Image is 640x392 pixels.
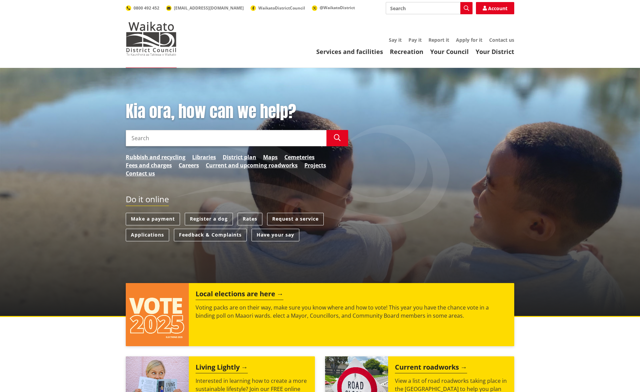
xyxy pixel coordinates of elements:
input: Search input [386,2,473,14]
a: 0800 492 452 [126,5,159,11]
a: Request a service [267,213,324,225]
a: Contact us [126,169,155,178]
a: Make a payment [126,213,180,225]
a: Local elections are here Voting packs are on their way, make sure you know where and how to vote!... [126,283,514,346]
a: Current and upcoming roadworks [206,161,298,169]
a: Cemeteries [284,153,315,161]
a: Have your say [252,229,299,241]
a: Rubbish and recycling [126,153,185,161]
img: Waikato District Council - Te Kaunihera aa Takiwaa o Waikato [126,22,177,56]
a: WaikatoDistrictCouncil [251,5,305,11]
a: Your Council [430,48,469,56]
input: Search input [126,130,326,146]
a: Pay it [408,37,422,43]
a: Careers [179,161,199,169]
a: [EMAIL_ADDRESS][DOMAIN_NAME] [166,5,244,11]
a: Fees and charges [126,161,172,169]
h2: Living Lightly [196,363,248,373]
a: Apply for it [456,37,482,43]
a: Feedback & Complaints [174,229,247,241]
a: Register a dog [185,213,233,225]
h2: Local elections are here [196,290,283,300]
a: Maps [263,153,278,161]
a: Contact us [489,37,514,43]
span: [EMAIL_ADDRESS][DOMAIN_NAME] [174,5,244,11]
a: District plan [223,153,256,161]
h2: Current roadworks [395,363,467,373]
h2: Do it online [126,194,169,206]
a: Projects [304,161,326,169]
a: Report it [428,37,449,43]
a: Say it [389,37,402,43]
a: Account [476,2,514,14]
span: 0800 492 452 [134,5,159,11]
a: @WaikatoDistrict [312,5,355,11]
a: Libraries [192,153,216,161]
a: Recreation [390,48,423,56]
p: Voting packs are on their way, make sure you know where and how to vote! This year you have the c... [196,303,507,320]
h1: Kia ora, how can we help? [126,102,348,122]
a: Your District [476,48,514,56]
img: Vote 2025 [126,283,189,346]
a: Services and facilities [316,48,383,56]
a: Rates [238,213,262,225]
span: WaikatoDistrictCouncil [258,5,305,11]
span: @WaikatoDistrict [320,5,355,11]
a: Applications [126,229,169,241]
